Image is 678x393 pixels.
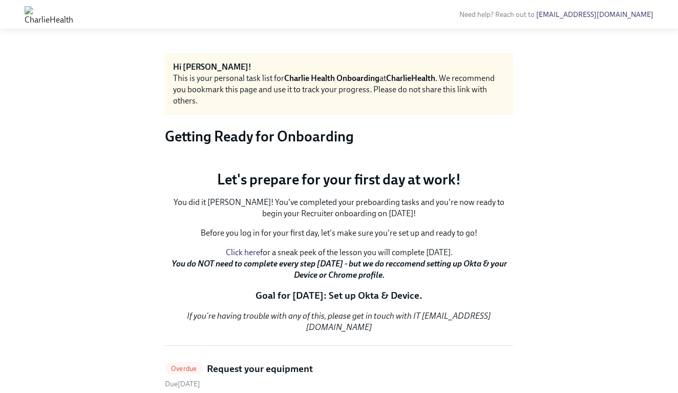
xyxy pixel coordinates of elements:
[165,247,513,281] p: for a sneak peek of the lesson you will complete [DATE].
[536,10,653,19] a: [EMAIL_ADDRESS][DOMAIN_NAME]
[172,259,507,280] strong: You do NOT need to complete every step [DATE] - but we do reccomend setting up Okta & your Device...
[386,73,435,83] strong: CharlieHealth
[187,311,491,332] em: If you're having trouble with any of this, please get in touch with IT [EMAIL_ADDRESS][DOMAIN_NAME]
[165,362,513,389] a: OverdueRequest your equipmentDue[DATE]
[165,289,513,302] p: Goal for [DATE]: Set up Okta & Device.
[25,6,73,23] img: CharlieHealth
[165,127,513,146] h3: Getting Ready for Onboarding
[165,227,513,239] p: Before you log in for your first day, let's make sure you're set up and ready to go!
[165,365,203,373] span: Overdue
[173,62,251,72] strong: Hi [PERSON_NAME]!
[165,197,513,219] p: You did it [PERSON_NAME]! You've completed your preboarding tasks and you're now ready to begin y...
[226,247,260,257] a: Click here
[165,380,200,388] span: Saturday, August 16th 2025, 7:00 am
[165,170,513,189] p: Let's prepare for your first day at work!
[207,362,313,376] h5: Request your equipment
[284,73,379,83] strong: Charlie Health Onboarding
[459,10,653,19] span: Need help? Reach out to
[173,73,505,107] div: This is your personal task list for at . We recommend you bookmark this page and use it to track ...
